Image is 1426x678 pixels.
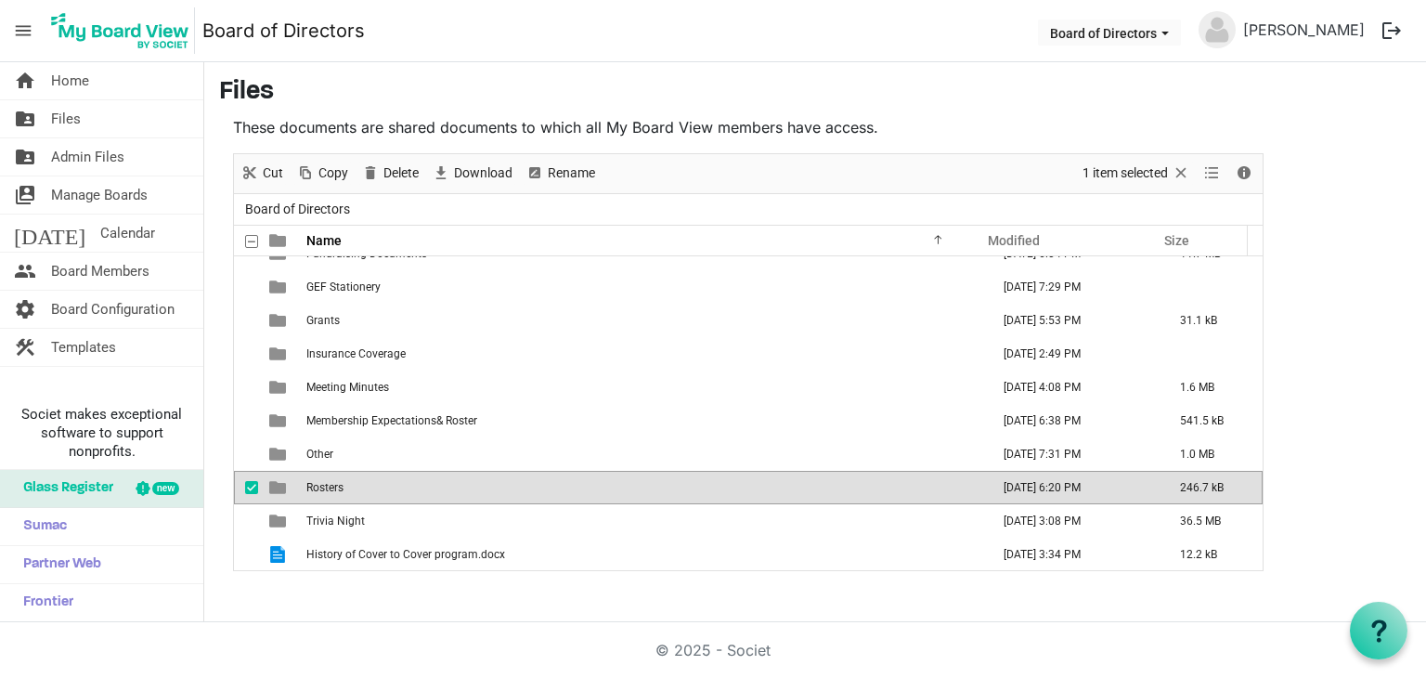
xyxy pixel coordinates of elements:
span: History of Cover to Cover program.docx [306,548,505,561]
span: Board Members [51,253,149,290]
td: checkbox [234,504,258,538]
div: Cut [234,154,290,193]
span: Board of Directors [241,198,354,221]
button: logout [1372,11,1411,50]
td: Trivia Night is template cell column header Name [301,504,984,538]
td: August 23, 2025 4:08 PM column header Modified [984,371,1160,404]
td: Rosters is template cell column header Name [301,471,984,504]
span: Home [51,62,89,99]
span: Cut [261,162,285,185]
button: Board of Directors dropdownbutton [1038,20,1181,46]
span: Modified [988,233,1040,248]
span: Copy [317,162,350,185]
span: Rename [546,162,597,185]
span: Board Configuration [51,291,175,328]
img: no-profile-picture.svg [1199,11,1236,48]
td: is template cell column header type [258,304,301,337]
button: Selection [1080,162,1194,185]
td: 31.1 kB is template cell column header Size [1160,304,1263,337]
span: Frontier [14,584,73,621]
td: is template cell column header type [258,504,301,538]
td: September 13, 2025 3:34 PM column header Modified [984,538,1160,571]
td: is template cell column header type [258,437,301,471]
a: Board of Directors [202,12,365,49]
span: settings [14,291,36,328]
div: Copy [290,154,355,193]
span: Glass Register [14,470,113,507]
span: [DATE] [14,215,85,252]
td: November 26, 2024 3:08 PM column header Modified [984,504,1160,538]
div: new [152,482,179,495]
td: Membership Expectations& Roster is template cell column header Name [301,404,984,437]
td: GEF Stationery is template cell column header Name [301,270,984,304]
td: checkbox [234,371,258,404]
button: Download [429,162,516,185]
button: Rename [523,162,599,185]
span: Download [452,162,514,185]
a: © 2025 - Societ [655,641,771,659]
td: 1.6 MB is template cell column header Size [1160,371,1263,404]
td: is template cell column header type [258,404,301,437]
td: History of Cover to Cover program.docx is template cell column header Name [301,538,984,571]
span: Calendar [100,215,155,252]
span: menu [6,13,41,48]
span: switch_account [14,176,36,214]
td: checkbox [234,337,258,371]
span: Other [306,448,333,461]
span: home [14,62,36,99]
span: Insurance Coverage [306,347,406,360]
td: 12.2 kB is template cell column header Size [1160,538,1263,571]
td: Meeting Minutes is template cell column header Name [301,371,984,404]
p: These documents are shared documents to which all My Board View members have access. [233,116,1264,138]
div: View [1197,154,1228,193]
td: August 13, 2023 7:31 PM column header Modified [984,437,1160,471]
span: Societ makes exceptional software to support nonprofits. [8,405,195,461]
td: is template cell column header Size [1160,270,1263,304]
span: GEF Stationery [306,280,381,293]
span: Sumac [14,508,67,545]
span: Delete [382,162,421,185]
td: is template cell column header Size [1160,337,1263,371]
span: construction [14,329,36,366]
td: 1.0 MB is template cell column header Size [1160,437,1263,471]
span: Manage Boards [51,176,148,214]
button: Details [1232,162,1257,185]
span: Files [51,100,81,137]
button: Delete [358,162,422,185]
div: Delete [355,154,425,193]
td: August 13, 2023 7:29 PM column header Modified [984,270,1160,304]
div: Clear selection [1076,154,1197,193]
td: 36.5 MB is template cell column header Size [1160,504,1263,538]
a: My Board View Logo [45,7,202,54]
span: folder_shared [14,138,36,176]
span: Name [306,233,342,248]
span: Membership Expectations& Roster [306,414,477,427]
td: checkbox [234,404,258,437]
td: August 17, 2025 6:20 PM column header Modified [984,471,1160,504]
td: is template cell column header type [258,270,301,304]
span: Templates [51,329,116,366]
td: is template cell column header type [258,538,301,571]
div: Details [1228,154,1260,193]
td: is template cell column header type [258,471,301,504]
span: Size [1164,233,1189,248]
span: Partner Web [14,546,101,583]
td: February 01, 2024 2:49 PM column header Modified [984,337,1160,371]
img: My Board View Logo [45,7,195,54]
td: checkbox [234,471,258,504]
td: Other is template cell column header Name [301,437,984,471]
span: Grants [306,314,340,327]
td: is template cell column header type [258,371,301,404]
td: checkbox [234,304,258,337]
td: 246.7 kB is template cell column header Size [1160,471,1263,504]
td: Insurance Coverage is template cell column header Name [301,337,984,371]
span: Meeting Minutes [306,381,389,394]
a: [PERSON_NAME] [1236,11,1372,48]
div: Download [425,154,519,193]
td: checkbox [234,538,258,571]
h3: Files [219,77,1411,109]
td: checkbox [234,270,258,304]
span: folder_shared [14,100,36,137]
td: September 09, 2025 5:53 PM column header Modified [984,304,1160,337]
button: Cut [238,162,287,185]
